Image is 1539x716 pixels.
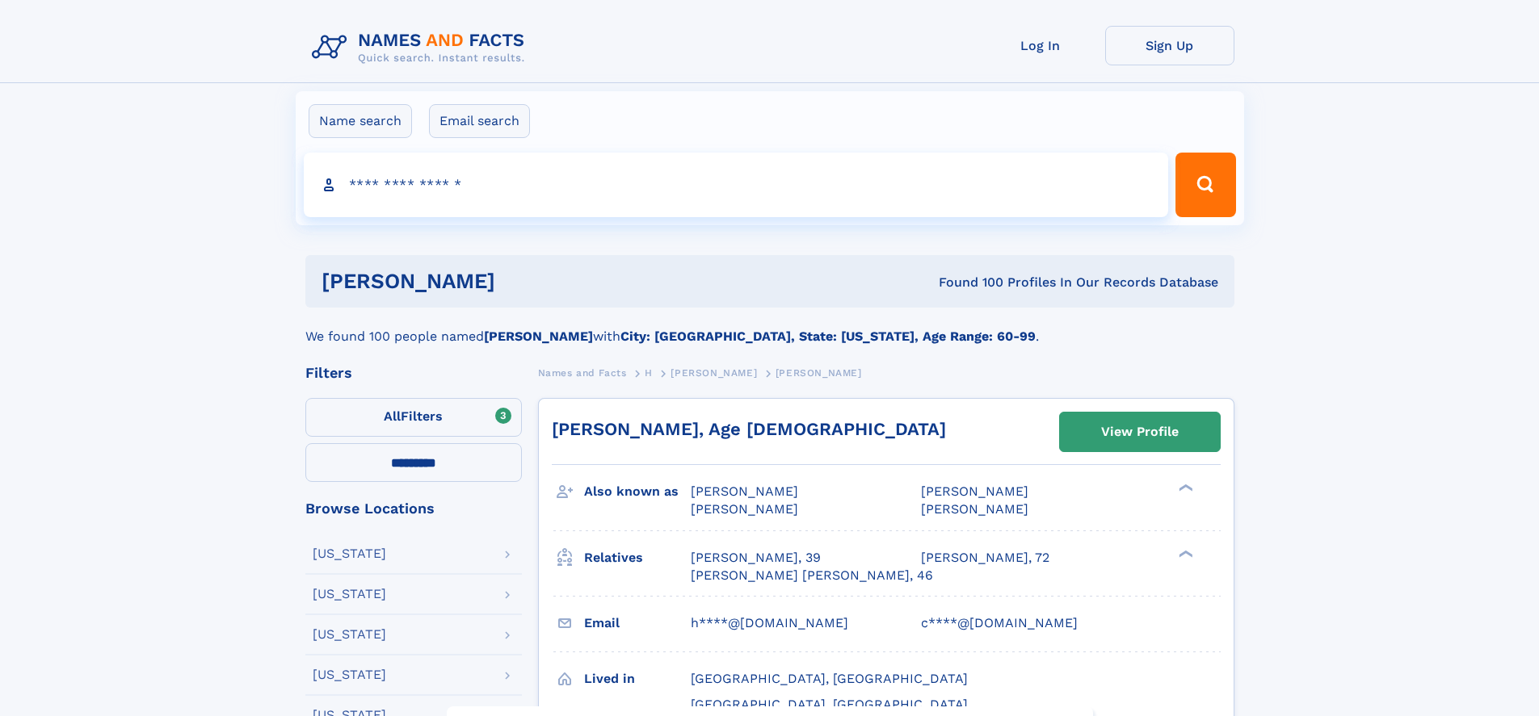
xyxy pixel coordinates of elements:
[921,501,1028,517] span: [PERSON_NAME]
[691,501,798,517] span: [PERSON_NAME]
[1175,153,1235,217] button: Search Button
[976,26,1105,65] a: Log In
[305,308,1234,346] div: We found 100 people named with .
[921,549,1049,567] a: [PERSON_NAME], 72
[671,362,757,383] a: [PERSON_NAME]
[620,329,1036,344] b: City: [GEOGRAPHIC_DATA], State: [US_STATE], Age Range: 60-99
[313,628,386,641] div: [US_STATE]
[717,274,1218,291] div: Found 100 Profiles In Our Records Database
[691,697,968,712] span: [GEOGRAPHIC_DATA], [GEOGRAPHIC_DATA]
[313,588,386,601] div: [US_STATE]
[584,609,691,637] h3: Email
[645,362,653,383] a: H
[584,665,691,693] h3: Lived in
[645,367,653,379] span: H
[384,408,401,424] span: All
[1105,26,1234,65] a: Sign Up
[691,549,821,567] a: [PERSON_NAME], 39
[429,104,530,138] label: Email search
[305,501,522,516] div: Browse Locations
[552,419,946,439] a: [PERSON_NAME], Age [DEMOGRAPHIC_DATA]
[484,329,593,344] b: [PERSON_NAME]
[305,26,538,69] img: Logo Names and Facts
[1175,483,1194,493] div: ❯
[313,668,386,681] div: [US_STATE]
[921,484,1028,499] span: [PERSON_NAME]
[1175,548,1194,559] div: ❯
[309,104,412,138] label: Name search
[776,367,862,379] span: [PERSON_NAME]
[584,478,691,505] h3: Also known as
[305,366,522,380] div: Filters
[538,362,627,383] a: Names and Facts
[304,153,1169,217] input: search input
[584,544,691,572] h3: Relatives
[691,671,968,686] span: [GEOGRAPHIC_DATA], [GEOGRAPHIC_DATA]
[671,367,757,379] span: [PERSON_NAME]
[1060,412,1220,451] a: View Profile
[691,567,933,584] a: [PERSON_NAME] [PERSON_NAME], 46
[313,547,386,560] div: [US_STATE]
[691,484,798,499] span: [PERSON_NAME]
[305,398,522,437] label: Filters
[322,271,717,291] h1: [PERSON_NAME]
[1101,413,1179,450] div: View Profile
